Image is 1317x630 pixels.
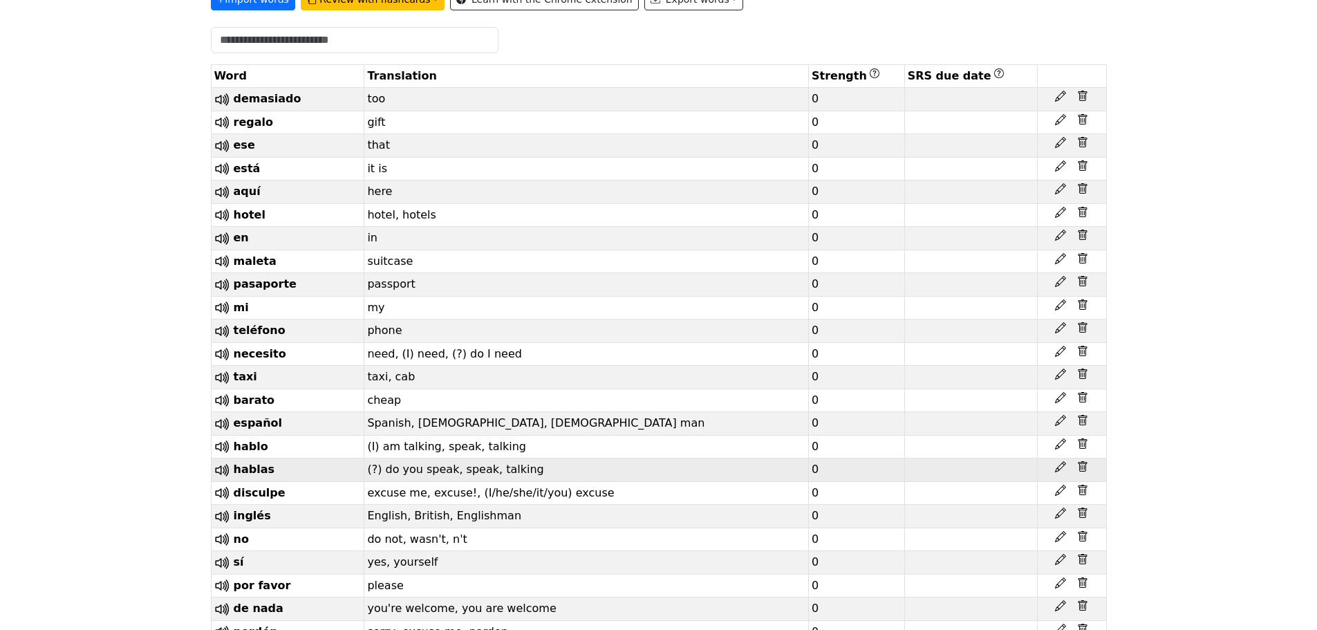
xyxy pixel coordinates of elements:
[234,277,297,290] span: pasaporte
[809,528,905,551] td: 0
[364,88,809,111] td: too
[364,505,809,528] td: English, British, Englishman
[809,250,905,273] td: 0
[809,389,905,412] td: 0
[364,203,809,227] td: hotel, hotels
[234,602,283,615] span: de nada
[364,597,809,621] td: you're welcome, you are welcome
[364,134,809,158] td: that
[809,180,905,204] td: 0
[809,458,905,482] td: 0
[904,65,1037,88] th: SRS due date
[211,65,364,88] th: Word
[809,319,905,343] td: 0
[364,273,809,297] td: passport
[809,342,905,366] td: 0
[234,486,286,499] span: disculpe
[364,528,809,551] td: do not, wasn't, n't
[234,532,249,546] span: no
[809,111,905,134] td: 0
[364,458,809,482] td: (?) do you speak, speak, talking
[234,555,244,568] span: sí
[234,463,274,476] span: hablas
[234,208,265,221] span: hotel
[234,324,286,337] span: teléfono
[809,203,905,227] td: 0
[809,157,905,180] td: 0
[364,389,809,412] td: cheap
[234,509,271,522] span: inglés
[234,347,286,360] span: necesito
[364,180,809,204] td: here
[364,574,809,597] td: please
[234,301,249,314] span: mi
[809,296,905,319] td: 0
[364,65,809,88] th: Translation
[234,92,301,105] span: demasiado
[234,185,261,198] span: aquí
[809,574,905,597] td: 0
[364,342,809,366] td: need, (I) need, (?) do I need
[234,231,249,244] span: en
[234,115,273,129] span: regalo
[364,481,809,505] td: excuse me, excuse!, (I/he/she/it/you) excuse
[809,551,905,575] td: 0
[234,254,277,268] span: maleta
[809,505,905,528] td: 0
[234,370,257,383] span: taxi
[364,366,809,389] td: taxi, cab
[364,551,809,575] td: yes, yourself
[234,579,291,592] span: por favor
[364,296,809,319] td: my
[234,416,283,429] span: español
[364,111,809,134] td: gift
[809,273,905,297] td: 0
[364,412,809,436] td: Spanish, [DEMOGRAPHIC_DATA], [DEMOGRAPHIC_DATA] man
[809,412,905,436] td: 0
[364,435,809,458] td: (I) am talking, speak, talking
[364,319,809,343] td: phone
[234,440,268,453] span: hablo
[234,393,275,407] span: barato
[809,366,905,389] td: 0
[809,65,905,88] th: Strength
[809,435,905,458] td: 0
[364,250,809,273] td: suitcase
[364,157,809,180] td: it is
[809,227,905,250] td: 0
[234,162,261,175] span: está
[234,138,255,151] span: ese
[809,597,905,621] td: 0
[809,134,905,158] td: 0
[364,227,809,250] td: in
[809,481,905,505] td: 0
[809,88,905,111] td: 0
